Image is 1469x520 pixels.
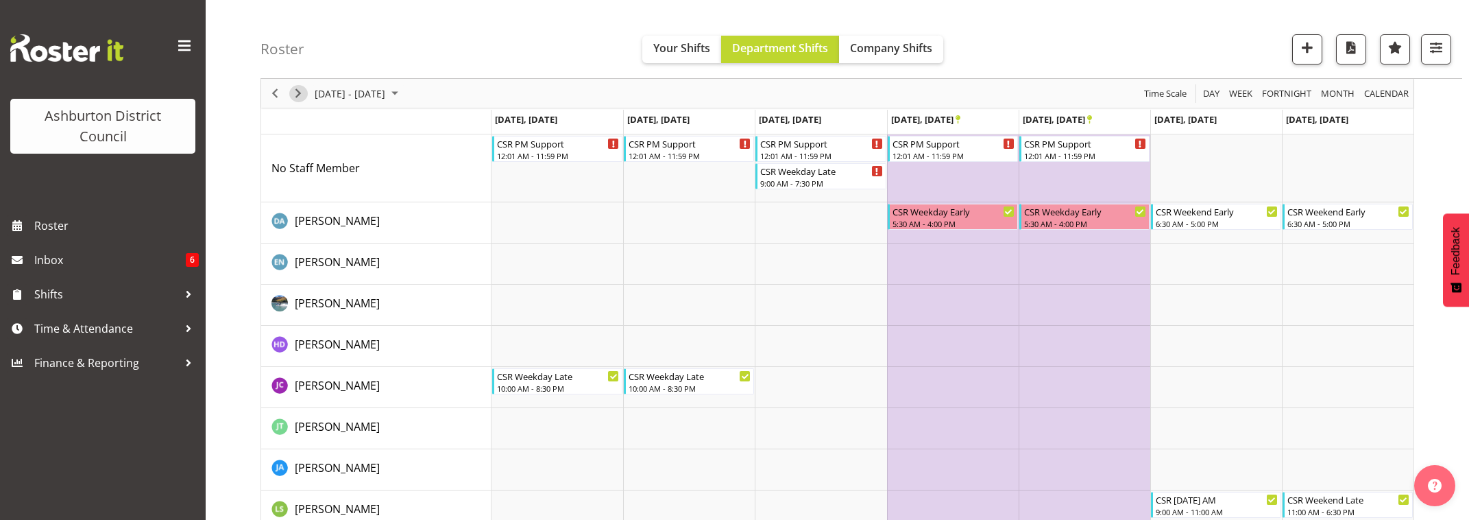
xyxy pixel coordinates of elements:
[1023,113,1092,126] span: [DATE], [DATE]
[261,285,491,326] td: Harrison Doak resource
[1292,34,1322,64] button: Add a new shift
[760,150,882,161] div: 12:01 AM - 11:59 PM
[1362,85,1411,102] button: Month
[732,40,828,56] span: Department Shifts
[295,337,380,352] span: [PERSON_NAME]
[760,178,882,189] div: 9:00 AM - 7:30 PM
[261,367,491,408] td: Jill Cullimore resource
[1024,150,1146,161] div: 12:01 AM - 11:59 PM
[261,408,491,449] td: John Tarry resource
[1336,34,1366,64] button: Download a PDF of the roster according to the set date range.
[1287,493,1409,506] div: CSR Weekend Late
[1287,204,1409,218] div: CSR Weekend Early
[261,244,491,285] td: Ellen McManus resource
[261,449,491,491] td: Julia Allen resource
[624,136,754,162] div: No Staff Member"s event - CSR PM Support Begin From Tuesday, December 23, 2025 at 12:01:00 AM GMT...
[1320,85,1356,102] span: Month
[1201,85,1222,102] button: Timeline Day
[1260,85,1314,102] button: Fortnight
[295,419,380,434] span: [PERSON_NAME]
[271,161,360,176] span: No Staff Member
[1151,204,1281,230] div: Deborah Anderson"s event - CSR Weekend Early Begin From Saturday, December 27, 2025 at 6:30:00 AM...
[295,460,380,476] a: [PERSON_NAME]
[295,501,380,517] a: [PERSON_NAME]
[492,136,622,162] div: No Staff Member"s event - CSR PM Support Begin From Monday, December 22, 2025 at 12:01:00 AM GMT+...
[1228,85,1254,102] span: Week
[1156,493,1278,506] div: CSR [DATE] AM
[629,150,751,161] div: 12:01 AM - 11:59 PM
[266,85,284,102] button: Previous
[839,36,943,63] button: Company Shifts
[1154,113,1217,126] span: [DATE], [DATE]
[492,368,622,394] div: Jill Cullimore"s event - CSR Weekday Late Begin From Monday, December 22, 2025 at 10:00:00 AM GMT...
[295,377,380,394] a: [PERSON_NAME]
[186,253,199,267] span: 6
[1287,218,1409,229] div: 6:30 AM - 5:00 PM
[295,418,380,435] a: [PERSON_NAME]
[1443,213,1469,307] button: Feedback - Show survey
[1283,204,1413,230] div: Deborah Anderson"s event - CSR Weekend Early Begin From Sunday, December 28, 2025 at 6:30:00 AM G...
[1024,204,1146,218] div: CSR Weekday Early
[1143,85,1188,102] span: Time Scale
[1286,113,1348,126] span: [DATE], [DATE]
[888,204,1018,230] div: Deborah Anderson"s event - CSR Weekday Early Begin From Thursday, December 25, 2025 at 5:30:00 AM...
[497,137,619,150] div: CSR PM Support
[261,134,491,202] td: No Staff Member resource
[1019,136,1150,162] div: No Staff Member"s event - CSR PM Support Begin From Friday, December 26, 2025 at 12:01:00 AM GMT+...
[1156,204,1278,218] div: CSR Weekend Early
[1450,227,1462,275] span: Feedback
[629,137,751,150] div: CSR PM Support
[497,383,619,394] div: 10:00 AM - 8:30 PM
[624,368,754,394] div: Jill Cullimore"s event - CSR Weekday Late Begin From Tuesday, December 23, 2025 at 10:00:00 AM GM...
[755,163,886,189] div: No Staff Member"s event - CSR Weekday Late Begin From Wednesday, December 24, 2025 at 9:00:00 AM ...
[1202,85,1221,102] span: Day
[888,136,1018,162] div: No Staff Member"s event - CSR PM Support Begin From Thursday, December 25, 2025 at 12:01:00 AM GM...
[34,284,178,305] span: Shifts
[721,36,839,63] button: Department Shifts
[10,34,123,62] img: Rosterit website logo
[1287,506,1409,517] div: 11:00 AM - 6:30 PM
[295,336,380,353] a: [PERSON_NAME]
[263,79,287,108] div: Previous
[1024,137,1146,150] div: CSR PM Support
[287,79,310,108] div: Next
[893,137,1015,150] div: CSR PM Support
[497,150,619,161] div: 12:01 AM - 11:59 PM
[891,113,960,126] span: [DATE], [DATE]
[295,501,380,517] span: [PERSON_NAME]
[34,353,178,373] span: Finance & Reporting
[1261,85,1313,102] span: Fortnight
[1283,492,1413,518] div: Liam Stewart"s event - CSR Weekend Late Begin From Sunday, December 28, 2025 at 11:00:00 AM GMT+1...
[295,295,380,311] a: [PERSON_NAME]
[1319,85,1357,102] button: Timeline Month
[629,383,751,394] div: 10:00 AM - 8:30 PM
[313,85,387,102] span: [DATE] - [DATE]
[893,150,1015,161] div: 12:01 AM - 11:59 PM
[760,164,882,178] div: CSR Weekday Late
[295,213,380,228] span: [PERSON_NAME]
[295,255,380,270] span: [PERSON_NAME]
[755,136,886,162] div: No Staff Member"s event - CSR PM Support Begin From Wednesday, December 24, 2025 at 12:01:00 AM G...
[1428,479,1442,493] img: help-xxl-2.png
[289,85,308,102] button: Next
[1363,85,1410,102] span: calendar
[1380,34,1410,64] button: Highlight an important date within the roster.
[850,40,932,56] span: Company Shifts
[295,213,380,229] a: [PERSON_NAME]
[759,113,821,126] span: [DATE], [DATE]
[1156,218,1278,229] div: 6:30 AM - 5:00 PM
[24,106,182,147] div: Ashburton District Council
[760,137,882,150] div: CSR PM Support
[313,85,404,102] button: December 22 - 28, 2025
[1227,85,1255,102] button: Timeline Week
[261,202,491,244] td: Deborah Anderson resource
[627,113,690,126] span: [DATE], [DATE]
[271,160,360,176] a: No Staff Member
[295,460,380,475] span: [PERSON_NAME]
[34,215,199,236] span: Roster
[893,204,1015,218] div: CSR Weekday Early
[295,254,380,270] a: [PERSON_NAME]
[1142,85,1189,102] button: Time Scale
[497,369,619,383] div: CSR Weekday Late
